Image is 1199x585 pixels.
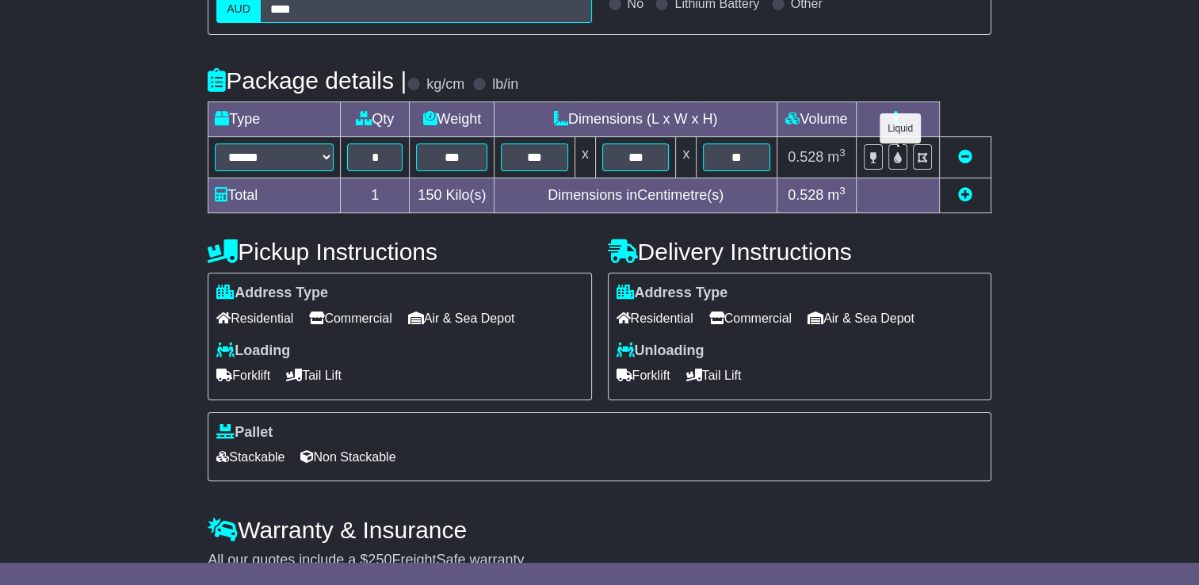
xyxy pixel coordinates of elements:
td: Weight [410,102,494,137]
span: Forklift [216,363,270,388]
label: Loading [216,342,290,360]
a: Add new item [958,187,972,203]
sup: 3 [839,185,846,197]
span: 0.528 [788,187,823,203]
span: 150 [418,187,441,203]
h4: Pickup Instructions [208,239,591,265]
span: Commercial [309,306,391,331]
span: Residential [617,306,693,331]
span: Tail Lift [686,363,742,388]
td: Kilo(s) [410,178,494,213]
span: Residential [216,306,293,331]
span: 0.528 [788,149,823,165]
span: Tail Lift [286,363,342,388]
td: Total [208,178,341,213]
span: Air & Sea Depot [408,306,515,331]
td: Volume [777,102,856,137]
span: Stackable [216,445,284,469]
sup: 3 [839,147,846,159]
a: Remove this item [958,149,972,165]
td: x [676,137,697,178]
label: Unloading [617,342,705,360]
td: Qty [341,102,410,137]
label: Address Type [216,285,328,302]
h4: Package details | [208,67,407,94]
td: 1 [341,178,410,213]
span: Commercial [709,306,792,331]
td: Type [208,102,341,137]
td: Dimensions in Centimetre(s) [494,178,777,213]
div: Liquid [880,113,921,143]
td: x [575,137,595,178]
span: m [827,187,846,203]
span: Non Stackable [300,445,395,469]
td: Dimensions (L x W x H) [494,102,777,137]
h4: Delivery Instructions [608,239,991,265]
span: m [827,149,846,165]
span: Air & Sea Depot [808,306,915,331]
label: lb/in [492,76,518,94]
label: Pallet [216,424,273,442]
label: kg/cm [426,76,464,94]
div: All our quotes include a $ FreightSafe warranty. [208,552,991,569]
span: 250 [368,552,391,568]
label: Address Type [617,285,728,302]
span: Forklift [617,363,670,388]
h4: Warranty & Insurance [208,517,991,543]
